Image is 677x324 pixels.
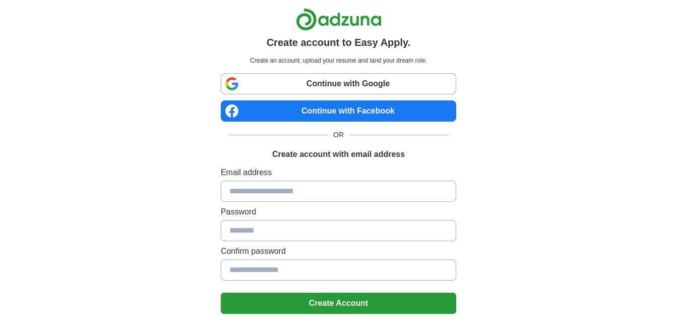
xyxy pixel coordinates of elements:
label: Confirm password [221,245,456,257]
h1: Create account to Easy Apply. [267,35,411,50]
span: OR [327,130,350,140]
p: Create an account, upload your resume and land your dream role. [223,56,454,65]
img: Adzuna logo [296,8,382,31]
a: Continue with Facebook [221,100,456,122]
a: Continue with Google [221,73,456,94]
label: Password [221,206,456,218]
label: Email address [221,167,456,179]
button: Create Account [221,293,456,314]
h1: Create account with email address [272,148,405,160]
